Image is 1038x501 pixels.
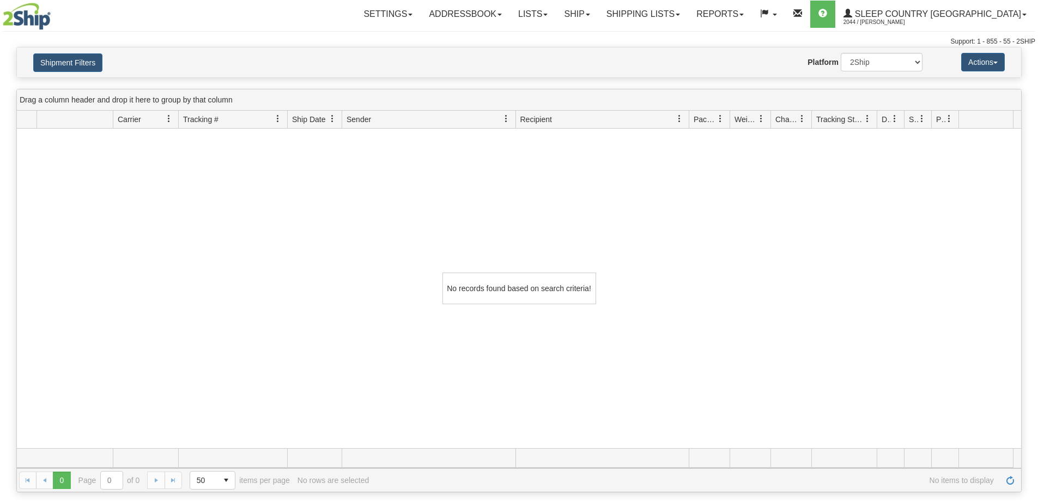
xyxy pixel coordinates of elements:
button: Actions [961,53,1005,71]
a: Weight filter column settings [752,110,770,128]
a: Tracking # filter column settings [269,110,287,128]
span: Carrier [118,114,141,125]
span: Tracking # [183,114,218,125]
span: select [217,472,235,489]
img: logo2044.jpg [3,3,51,30]
span: Charge [775,114,798,125]
span: Weight [735,114,757,125]
a: Refresh [1001,472,1019,489]
a: Carrier filter column settings [160,110,178,128]
span: Tracking Status [816,114,864,125]
a: Reports [688,1,752,28]
a: Shipping lists [598,1,688,28]
div: grid grouping header [17,89,1021,111]
a: Delivery Status filter column settings [885,110,904,128]
a: Charge filter column settings [793,110,811,128]
a: Lists [510,1,556,28]
button: Shipment Filters [33,53,102,72]
a: Ship Date filter column settings [323,110,342,128]
a: Shipment Issues filter column settings [913,110,931,128]
span: Ship Date [292,114,325,125]
a: Recipient filter column settings [670,110,689,128]
iframe: chat widget [1013,195,1037,306]
div: Support: 1 - 855 - 55 - 2SHIP [3,37,1035,46]
span: items per page [190,471,290,490]
span: Recipient [520,114,552,125]
span: 50 [197,475,211,486]
div: No records found based on search criteria! [442,273,596,304]
a: Sleep Country [GEOGRAPHIC_DATA] 2044 / [PERSON_NAME] [835,1,1035,28]
label: Platform [808,57,839,68]
a: Sender filter column settings [497,110,515,128]
a: Tracking Status filter column settings [858,110,877,128]
a: Addressbook [421,1,510,28]
span: Delivery Status [882,114,891,125]
span: Packages [694,114,717,125]
span: Page sizes drop down [190,471,235,490]
a: Packages filter column settings [711,110,730,128]
span: Page of 0 [78,471,140,490]
span: Shipment Issues [909,114,918,125]
a: Pickup Status filter column settings [940,110,958,128]
a: Ship [556,1,598,28]
span: Sleep Country [GEOGRAPHIC_DATA] [852,9,1021,19]
span: Pickup Status [936,114,945,125]
a: Settings [355,1,421,28]
span: 2044 / [PERSON_NAME] [843,17,925,28]
span: Sender [347,114,371,125]
span: Page 0 [53,472,70,489]
div: No rows are selected [298,476,369,485]
span: No items to display [377,476,994,485]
